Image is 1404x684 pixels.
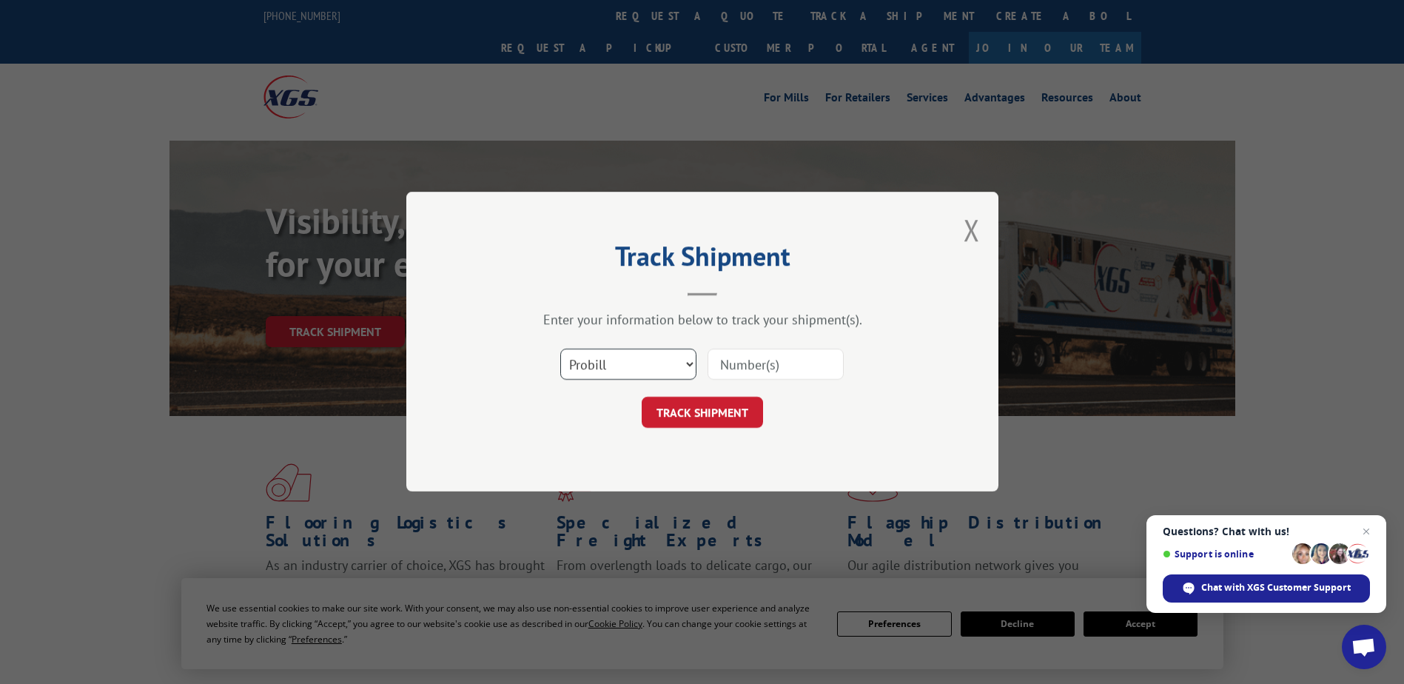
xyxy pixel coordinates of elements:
[1163,574,1370,603] div: Chat with XGS Customer Support
[1163,526,1370,537] span: Questions? Chat with us!
[1201,581,1351,594] span: Chat with XGS Customer Support
[708,349,844,380] input: Number(s)
[480,312,924,329] div: Enter your information below to track your shipment(s).
[1342,625,1386,669] div: Open chat
[642,398,763,429] button: TRACK SHIPMENT
[1357,523,1375,540] span: Close chat
[480,246,924,274] h2: Track Shipment
[964,210,980,249] button: Close modal
[1163,549,1287,560] span: Support is online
